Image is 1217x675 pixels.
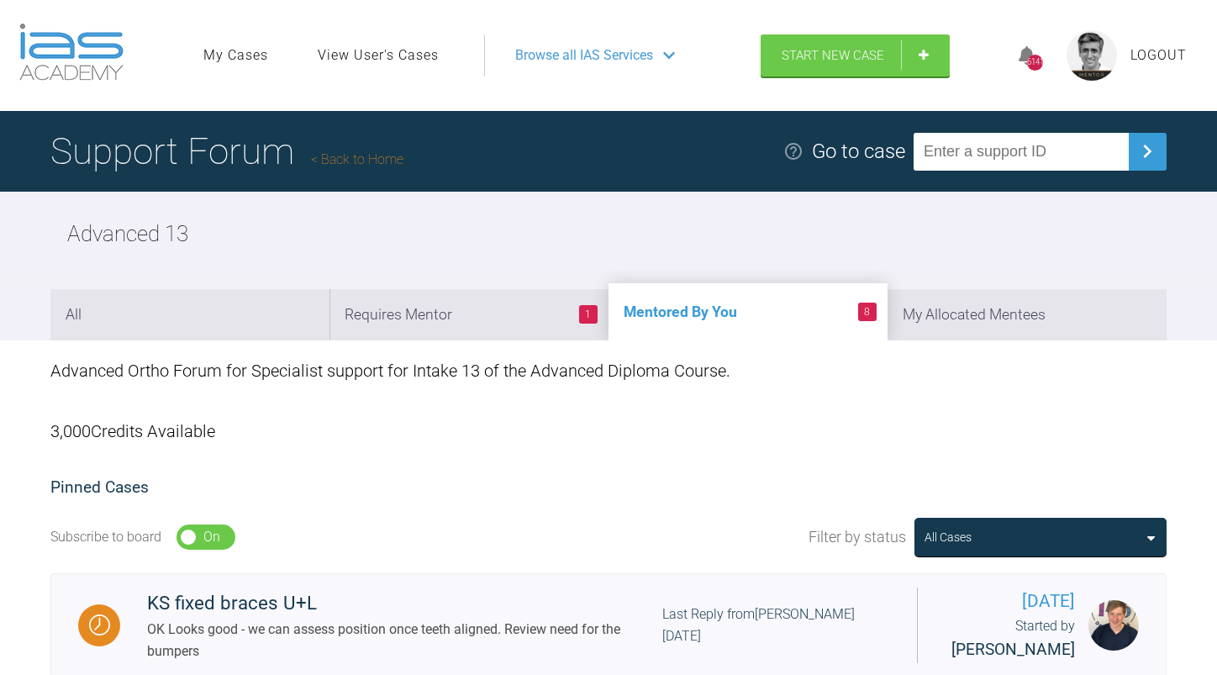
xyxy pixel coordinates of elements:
[50,289,329,340] li: All
[203,45,268,66] a: My Cases
[67,217,188,252] h2: Advanced 13
[782,48,884,63] span: Start New Case
[925,528,972,546] div: All Cases
[809,525,906,550] span: Filter by status
[147,588,662,619] div: KS fixed braces U+L
[203,526,220,548] div: On
[579,305,598,324] span: 1
[761,34,950,76] a: Start New Case
[1088,600,1139,651] img: Jack Gardner
[951,640,1075,659] span: [PERSON_NAME]
[608,283,888,340] li: Mentored By You
[783,141,803,161] img: help.e70b9f3d.svg
[1067,30,1117,81] img: profile.png
[945,615,1075,662] div: Started by
[318,45,439,66] a: View User's Cases
[914,133,1129,171] input: Enter a support ID
[858,303,877,321] span: 8
[515,45,653,66] span: Browse all IAS Services
[89,614,110,635] img: Waiting
[19,24,124,81] img: logo-light.3e3ef733.png
[1027,55,1043,71] div: 6141
[1130,45,1187,66] a: Logout
[311,151,403,167] a: Back to Home
[888,289,1167,340] li: My Allocated Mentees
[50,526,161,548] div: Subscribe to board
[50,475,1167,501] h2: Pinned Cases
[329,289,608,340] li: Requires Mentor
[1134,138,1161,165] img: chevronRight.28bd32b0.svg
[147,619,662,662] div: OK Looks good - we can assess position once teeth aligned. Review need for the bumpers
[50,401,1167,461] div: 3,000 Credits Available
[50,122,403,181] h1: Support Forum
[812,135,905,167] div: Go to case
[662,604,891,646] div: Last Reply from [PERSON_NAME] [DATE]
[50,340,1167,401] div: Advanced Ortho Forum for Specialist support for Intake 13 of the Advanced Diploma Course.
[945,588,1075,615] span: [DATE]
